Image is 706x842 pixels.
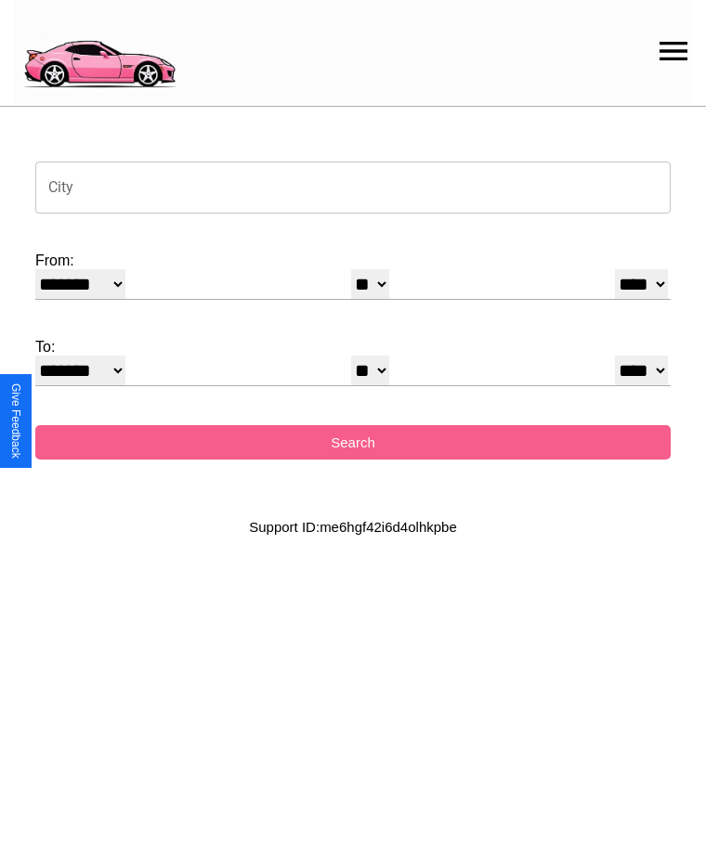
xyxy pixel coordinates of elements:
label: From: [35,253,671,269]
p: Support ID: me6hgf42i6d4olhkpbe [249,514,457,539]
img: logo [14,9,184,93]
button: Search [35,425,671,460]
label: To: [35,339,671,356]
div: Give Feedback [9,383,22,459]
